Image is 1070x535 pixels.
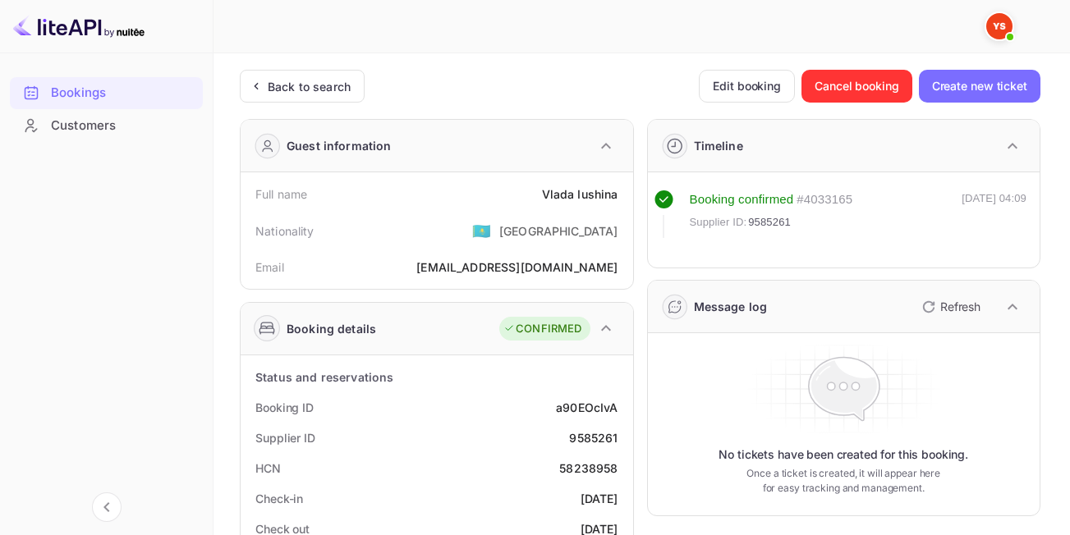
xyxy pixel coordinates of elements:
button: Cancel booking [801,70,912,103]
div: Check-in [255,490,303,507]
p: Once a ticket is created, it will appear here for easy tracking and management. [739,466,948,496]
span: United States [472,216,491,245]
button: Edit booking [699,70,795,103]
span: Supplier ID: [690,214,747,231]
div: Bookings [51,84,195,103]
div: Booking details [287,320,376,337]
button: Create new ticket [919,70,1040,103]
div: Supplier ID [255,429,315,446]
div: Status and reservations [255,368,393,386]
div: CONFIRMED [503,321,581,337]
div: Full name [255,185,307,203]
div: [GEOGRAPHIC_DATA] [499,222,618,240]
div: Message log [694,298,768,315]
div: a90EOcIvA [556,399,618,416]
div: Booking confirmed [690,190,794,209]
div: Vlada Iushina [542,185,618,203]
div: Customers [10,110,203,142]
div: 9585261 [569,429,618,446]
img: Yandex Support [986,13,1013,39]
div: Timeline [694,137,743,154]
div: Email [255,258,284,276]
div: [DATE] [581,490,618,507]
div: Booking ID [255,399,314,416]
div: HCN [255,460,281,477]
div: # 4033165 [797,190,852,209]
a: Bookings [10,77,203,107]
div: Back to search [268,78,351,95]
div: 58238958 [559,460,618,477]
a: Customers [10,110,203,140]
button: Refresh [912,294,987,320]
div: Guest information [287,137,392,154]
div: [DATE] 04:09 [962,190,1026,238]
div: [EMAIL_ADDRESS][DOMAIN_NAME] [416,258,618,276]
button: Collapse navigation [92,492,122,522]
p: Refresh [940,298,980,315]
p: No tickets have been created for this booking. [719,446,968,463]
div: Customers [51,117,195,135]
div: Nationality [255,222,315,240]
span: 9585261 [748,214,791,231]
img: LiteAPI logo [13,13,145,39]
div: Bookings [10,77,203,109]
